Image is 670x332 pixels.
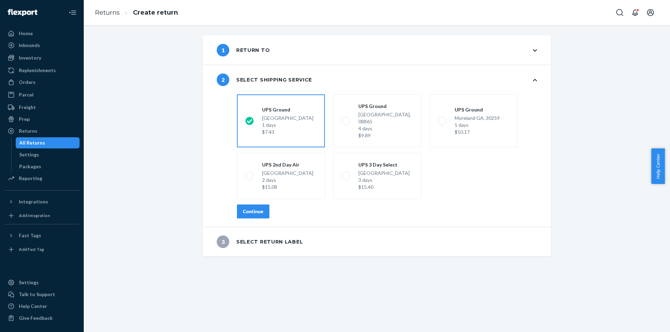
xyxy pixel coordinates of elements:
div: Add Integration [19,213,50,218]
button: Open account menu [643,6,657,20]
a: Returns [95,9,120,16]
button: Open Search Box [613,6,627,20]
div: UPS 2nd Day Air [262,161,313,168]
a: Inbounds [4,40,80,51]
div: Integrations [19,198,48,205]
div: 5 days [455,122,500,129]
div: Give Feedback [19,315,53,322]
div: UPS Ground [358,103,413,110]
div: Home [19,30,33,37]
button: Help Center [651,148,665,184]
a: Reporting [4,173,80,184]
a: Orders [4,77,80,88]
div: Replenishments [19,67,56,74]
a: Packages [16,161,80,172]
div: Packages [19,163,41,170]
a: Settings [4,277,80,288]
div: Continue [243,208,263,215]
div: $15.40 [358,184,410,191]
div: Reporting [19,175,42,182]
div: [GEOGRAPHIC_DATA] [262,170,313,191]
span: 1 [217,44,229,56]
div: UPS Ground [262,106,313,113]
div: 4 days [358,125,413,132]
a: Parcel [4,89,80,100]
a: Create return [133,9,178,16]
div: 3 days [358,177,410,184]
div: [GEOGRAPHIC_DATA] [358,170,410,191]
div: UPS 3 Day Select [358,161,410,168]
button: Integrations [4,196,80,207]
a: Inventory [4,52,80,63]
button: Close Navigation [66,6,80,20]
div: $9.89 [358,132,413,139]
div: All Returns [19,139,45,146]
a: Talk to Support [4,289,80,300]
div: $10.17 [455,129,500,136]
div: 2 days [262,177,313,184]
div: Select shipping service [217,74,312,86]
ol: breadcrumbs [89,2,184,23]
div: Prep [19,116,30,123]
div: Settings [19,279,39,286]
div: Add Fast Tag [19,246,44,252]
a: Add Integration [4,210,80,221]
button: Fast Tags [4,230,80,241]
div: $7.43 [262,129,313,136]
div: Help Center [19,303,47,310]
a: Add Fast Tag [4,244,80,255]
div: Select return label [217,236,303,248]
div: Settings [19,151,39,158]
div: Inventory [19,54,41,61]
a: Home [4,28,80,39]
div: Inbounds [19,42,40,49]
div: Return to [217,44,270,56]
a: Freight [4,102,80,113]
div: Fast Tags [19,232,41,239]
a: Help Center [4,301,80,312]
div: Returns [19,128,37,134]
span: 3 [217,236,229,248]
a: All Returns [16,137,80,148]
span: 2 [217,74,229,86]
div: UPS Ground [455,106,500,113]
img: Flexport logo [8,9,37,16]
a: Replenishments [4,65,80,76]
a: Returns [4,125,80,137]
div: $15.08 [262,184,313,191]
div: Talk to Support [19,291,55,298]
button: Continue [237,204,269,218]
a: Settings [16,149,80,160]
div: Freight [19,104,36,111]
a: Prep [4,114,80,125]
div: Orders [19,79,36,86]
button: Open notifications [628,6,642,20]
div: Parcel [19,91,33,98]
button: Give Feedback [4,312,80,324]
div: Moreland GA, 30259 [455,115,500,136]
div: [GEOGRAPHIC_DATA] [262,115,313,136]
div: 1 days [262,122,313,129]
div: [GEOGRAPHIC_DATA], 08865 [358,111,413,139]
